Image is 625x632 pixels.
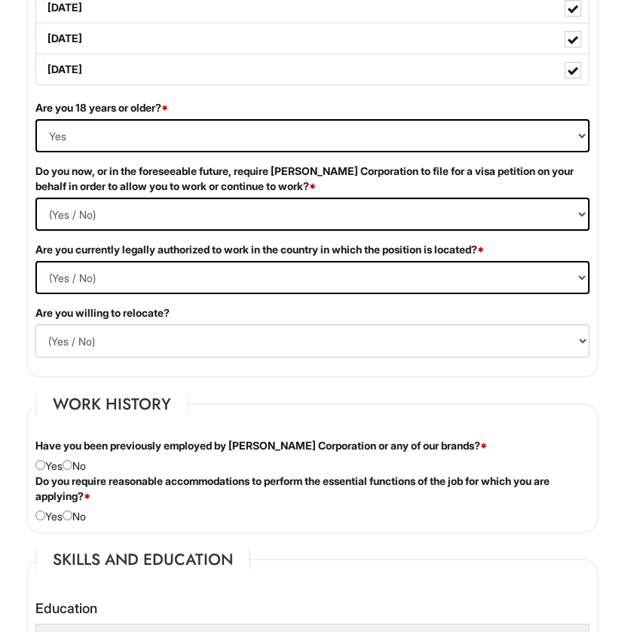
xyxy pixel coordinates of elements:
[35,324,590,357] select: (Yes / No)
[36,23,589,54] label: [DATE]
[36,54,589,84] label: [DATE]
[35,100,168,115] label: Are you 18 years or older?
[35,601,590,616] h4: Education
[24,474,601,524] div: Yes No
[35,119,590,152] select: (Yes / No)
[35,438,487,453] label: Have you been previously employed by [PERSON_NAME] Corporation or any of our brands?
[35,548,250,571] legend: Skills and Education
[35,261,590,294] select: (Yes / No)
[35,474,590,504] label: Do you require reasonable accommodations to perform the essential functions of the job for which ...
[35,242,484,257] label: Are you currently legally authorized to work in the country in which the position is located?
[35,164,590,194] label: Do you now, or in the foreseeable future, require [PERSON_NAME] Corporation to file for a visa pe...
[35,198,590,231] select: (Yes / No)
[24,438,601,474] div: Yes No
[35,393,188,416] legend: Work History
[35,305,170,321] label: Are you willing to relocate?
